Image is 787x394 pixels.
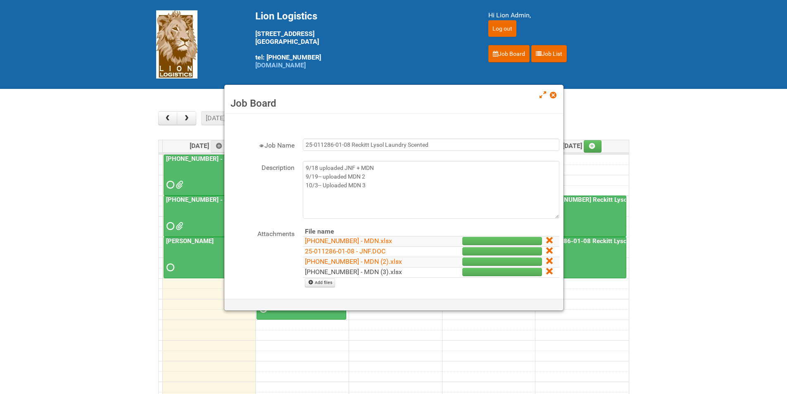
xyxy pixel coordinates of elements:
[228,161,295,173] label: Description
[537,196,711,203] a: [PHONE_NUMBER] Reckitt Lysol Wipes Stage 4 - labeling day
[259,306,265,312] span: Requested
[164,155,312,162] a: [PHONE_NUMBER] - Naked Reformulation Mailing 1
[164,237,215,245] a: [PERSON_NAME]
[488,20,516,37] input: Log out
[305,278,335,287] a: Add files
[176,182,181,188] span: Lion25-055556-01_LABELS_03Oct25.xlsx MOR - 25-055556-01.xlsm G147.png G258.png G369.png M147.png ...
[303,227,430,236] th: File name
[211,140,229,153] a: Add an event
[255,61,306,69] a: [DOMAIN_NAME]
[228,227,295,239] label: Attachments
[488,10,631,20] div: Hi Lion Admin,
[255,10,468,69] div: [STREET_ADDRESS] [GEOGRAPHIC_DATA] tel: [PHONE_NUMBER]
[166,182,172,188] span: Requested
[584,140,602,153] a: Add an event
[176,223,181,229] span: GROUP 1003.jpg GROUP 1003 (2).jpg GROUP 1003 (3).jpg GROUP 1003 (4).jpg GROUP 1003 (5).jpg GROUP ...
[164,155,253,196] a: [PHONE_NUMBER] - Naked Reformulation Mailing 1
[166,223,172,229] span: Requested
[156,40,197,48] a: Lion Logistics
[164,196,338,203] a: [PHONE_NUMBER] - Naked Reformulation Mailing 1 PHOTOS
[190,142,229,150] span: [DATE]
[488,45,530,62] a: Job Board
[231,97,557,110] h3: Job Board
[305,258,402,265] a: [PHONE_NUMBER] - MDN (2).xlsx
[305,247,385,255] a: 25-011286-01-08 - JNF.DOC
[305,237,392,245] a: [PHONE_NUMBER] - MDN.xlsx
[255,10,317,22] span: Lion Logistics
[166,265,172,270] span: Requested
[156,10,197,79] img: Lion Logistics
[164,196,253,237] a: [PHONE_NUMBER] - Naked Reformulation Mailing 1 PHOTOS
[201,111,229,125] button: [DATE]
[531,45,567,62] a: Job List
[164,237,253,278] a: [PERSON_NAME]
[303,161,559,219] textarea: 9/18 uploaded JNF + MDN 9/19-- uploaded MDN 2 10/3-- Uploaded MDN 3
[228,138,295,150] label: Job Name
[536,237,626,278] a: 25-011286-01-08 Reckitt Lysol Laundry Scented
[536,196,626,237] a: [PHONE_NUMBER] Reckitt Lysol Wipes Stage 4 - labeling day
[563,142,602,150] span: [DATE]
[537,237,678,245] a: 25-011286-01-08 Reckitt Lysol Laundry Scented
[305,268,402,276] a: [PHONE_NUMBER] - MDN (3).xlsx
